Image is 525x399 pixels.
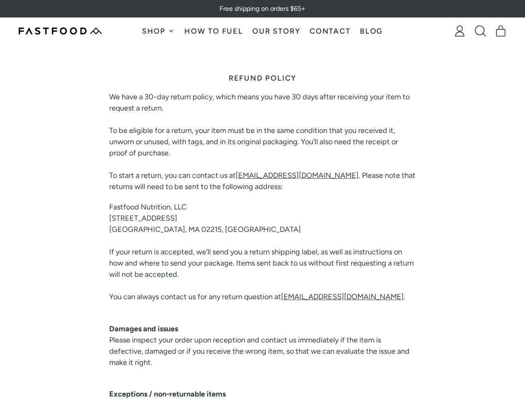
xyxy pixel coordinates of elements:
strong: Exceptions / non-returnable items [109,389,226,399]
a: Contact [305,18,355,44]
p: Fastfood Nutrition, LLC [STREET_ADDRESS] [GEOGRAPHIC_DATA], MA 02215, [GEOGRAPHIC_DATA] If your r... [109,202,416,303]
button: Shop [137,18,179,44]
span: Shop [142,27,168,35]
img: Fastfood [19,27,102,34]
a: [EMAIL_ADDRESS][DOMAIN_NAME] [236,171,359,180]
a: Blog [355,18,388,44]
strong: Damages and issues [109,324,178,333]
h1: Refund policy [109,74,416,82]
a: Our Story [248,18,305,44]
p: We have a 30-day return policy, which means you have 30 days after receiving your item to request... [109,91,416,192]
a: [EMAIL_ADDRESS][DOMAIN_NAME] [281,292,404,301]
a: How To Fuel [180,18,248,44]
p: Please inspect your order upon reception and contact us immediately if the item is defective, dam... [109,323,416,368]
